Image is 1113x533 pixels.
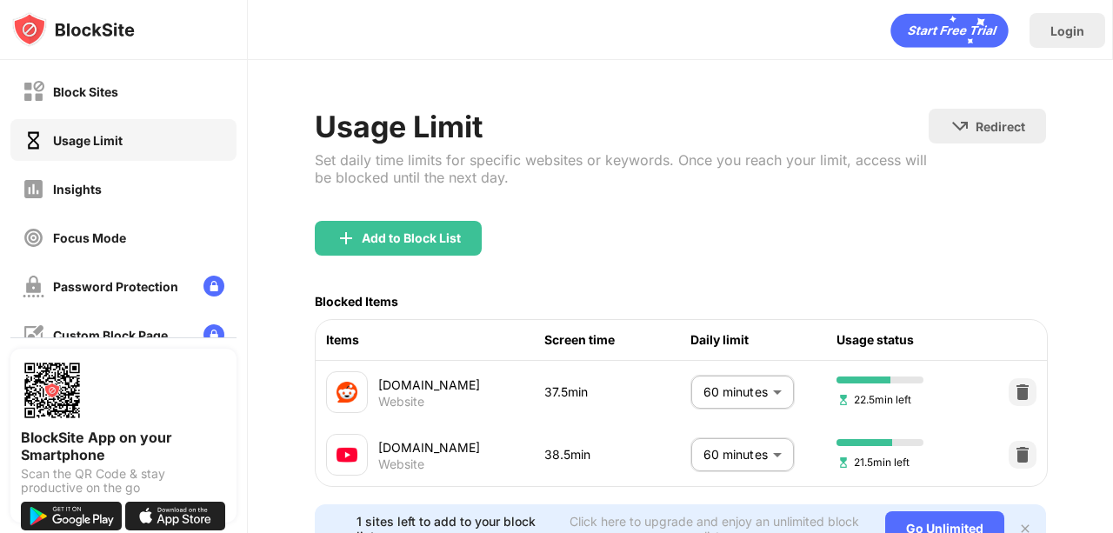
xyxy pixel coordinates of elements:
[23,227,44,249] img: focus-off.svg
[53,133,123,148] div: Usage Limit
[378,456,424,472] div: Website
[544,383,690,402] div: 37.5min
[53,328,168,343] div: Custom Block Page
[203,276,224,296] img: lock-menu.svg
[12,12,135,47] img: logo-blocksite.svg
[21,429,226,463] div: BlockSite App on your Smartphone
[890,13,1009,48] div: animation
[21,359,83,422] img: options-page-qr-code.png
[23,324,44,346] img: customize-block-page-off.svg
[315,294,398,309] div: Blocked Items
[53,279,178,294] div: Password Protection
[1050,23,1084,38] div: Login
[378,394,424,410] div: Website
[23,178,44,200] img: insights-off.svg
[544,330,690,350] div: Screen time
[836,454,910,470] span: 21.5min left
[53,230,126,245] div: Focus Mode
[337,444,357,465] img: favicons
[690,330,836,350] div: Daily limit
[836,391,911,408] span: 22.5min left
[544,445,690,464] div: 38.5min
[362,231,461,245] div: Add to Block List
[337,382,357,403] img: favicons
[23,81,44,103] img: block-off.svg
[53,182,102,197] div: Insights
[378,376,544,394] div: [DOMAIN_NAME]
[703,445,766,464] p: 60 minutes
[125,502,226,530] img: download-on-the-app-store.svg
[23,130,44,151] img: time-usage-on.svg
[976,119,1025,134] div: Redirect
[836,330,983,350] div: Usage status
[836,456,850,470] img: hourglass-set.svg
[326,330,544,350] div: Items
[315,151,929,186] div: Set daily time limits for specific websites or keywords. Once you reach your limit, access will b...
[378,438,544,456] div: [DOMAIN_NAME]
[21,467,226,495] div: Scan the QR Code & stay productive on the go
[703,383,766,402] p: 60 minutes
[315,109,929,144] div: Usage Limit
[53,84,118,99] div: Block Sites
[23,276,44,297] img: password-protection-off.svg
[21,502,122,530] img: get-it-on-google-play.svg
[203,324,224,345] img: lock-menu.svg
[836,393,850,407] img: hourglass-set.svg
